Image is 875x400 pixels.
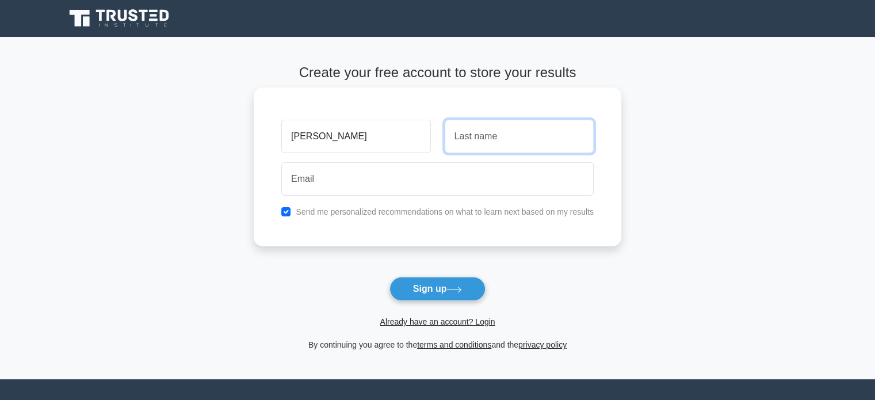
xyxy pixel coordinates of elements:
[445,120,594,153] input: Last name
[296,207,594,216] label: Send me personalized recommendations on what to learn next based on my results
[281,162,594,196] input: Email
[380,317,495,326] a: Already have an account? Login
[389,277,486,301] button: Sign up
[518,340,567,349] a: privacy policy
[281,120,430,153] input: First name
[247,338,628,352] div: By continuing you agree to the and the
[254,64,621,81] h4: Create your free account to store your results
[417,340,491,349] a: terms and conditions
